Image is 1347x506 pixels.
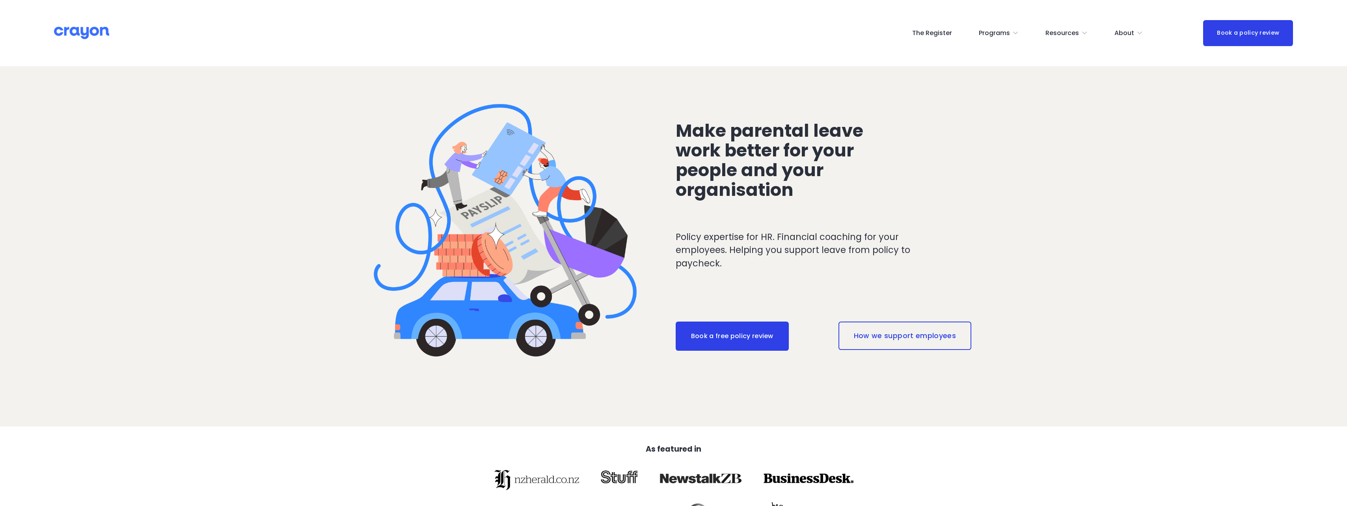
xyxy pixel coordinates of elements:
[979,27,1019,39] a: folder dropdown
[838,322,971,350] a: How we support employees
[1045,27,1088,39] a: folder dropdown
[912,27,952,39] a: The Register
[676,118,867,202] span: Make parental leave work better for your people and your organisation
[979,28,1010,39] span: Programs
[1045,28,1079,39] span: Resources
[676,322,789,351] a: Book a free policy review
[1203,20,1293,46] a: Book a policy review
[646,444,701,454] strong: As featured in
[1114,27,1143,39] a: folder dropdown
[1114,28,1134,39] span: About
[54,26,109,40] img: Crayon
[676,231,943,270] p: Policy expertise for HR. Financial coaching for your employees. Helping you support leave from po...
